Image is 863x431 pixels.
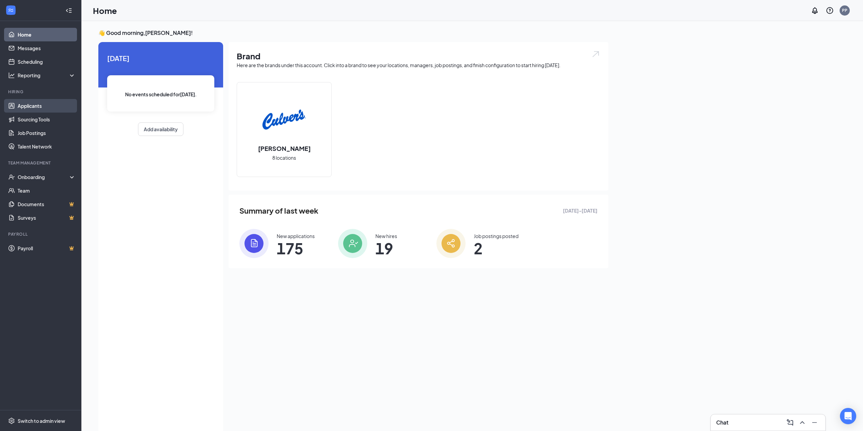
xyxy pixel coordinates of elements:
h3: 👋 Good morning, [PERSON_NAME] ! [98,29,608,37]
h1: Brand [237,50,600,62]
span: 19 [375,242,397,254]
svg: WorkstreamLogo [7,7,14,14]
a: Team [18,184,76,197]
a: Sourcing Tools [18,113,76,126]
span: [DATE] [107,53,214,63]
a: SurveysCrown [18,211,76,224]
div: Here are the brands under this account. Click into a brand to see your locations, managers, job p... [237,62,600,68]
a: Applicants [18,99,76,113]
a: PayrollCrown [18,241,76,255]
svg: UserCheck [8,174,15,180]
div: PP [842,7,847,13]
span: 175 [277,242,315,254]
h3: Chat [716,419,728,426]
a: Messages [18,41,76,55]
svg: QuestionInfo [826,6,834,15]
svg: Minimize [810,418,819,427]
button: Minimize [809,417,820,428]
div: Switch to admin view [18,417,65,424]
svg: Analysis [8,72,15,79]
svg: Notifications [811,6,819,15]
span: 2 [474,242,518,254]
div: Payroll [8,231,74,237]
img: icon [239,229,269,258]
div: Job postings posted [474,233,518,239]
a: Talent Network [18,140,76,153]
button: Add availability [138,122,183,136]
img: icon [338,229,367,258]
a: Job Postings [18,126,76,140]
a: Scheduling [18,55,76,68]
div: Reporting [18,72,76,79]
svg: ComposeMessage [786,418,794,427]
div: Open Intercom Messenger [840,408,856,424]
span: 8 locations [272,154,296,161]
img: open.6027fd2a22e1237b5b06.svg [591,50,600,58]
svg: Collapse [65,7,72,14]
span: No events scheduled for [DATE] . [125,91,197,98]
h1: Home [93,5,117,16]
div: New applications [277,233,315,239]
svg: Settings [8,417,15,424]
div: Onboarding [18,174,70,180]
a: Home [18,28,76,41]
a: DocumentsCrown [18,197,76,211]
button: ChevronUp [797,417,808,428]
div: Hiring [8,89,74,95]
span: [DATE] - [DATE] [563,207,597,214]
img: Culver's [262,98,306,141]
button: ComposeMessage [785,417,796,428]
div: New hires [375,233,397,239]
img: icon [436,229,466,258]
h2: [PERSON_NAME] [251,144,317,153]
span: Summary of last week [239,205,318,217]
div: Team Management [8,160,74,166]
svg: ChevronUp [798,418,806,427]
